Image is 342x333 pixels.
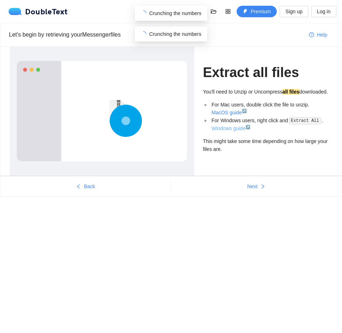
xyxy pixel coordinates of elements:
[317,8,331,15] span: Log in
[9,8,68,15] div: DoubleText
[210,101,332,116] li: For Mac users, double click the file to unzip.
[311,6,336,17] button: Log in
[317,31,327,39] span: Help
[222,6,234,17] button: appstore
[251,8,271,15] span: Premium
[203,88,332,96] div: You'll need to Unzip or Uncompress downloaded.
[210,116,332,133] li: For Windows users, right click and .
[282,89,299,95] strong: all files
[141,10,146,16] span: loading
[223,9,233,14] span: appstore
[212,125,250,131] a: Windows guide↗
[171,181,342,192] button: Nextright
[76,184,81,190] span: left
[242,109,247,113] sup: ↗
[246,125,250,129] sup: ↗
[149,10,201,16] span: Crunching the numbers
[9,8,68,15] a: logoDoubleText
[260,184,265,190] span: right
[289,117,321,124] code: Extract All
[285,8,302,15] span: Sign up
[149,31,201,37] span: Crunching the numbers
[208,6,219,17] button: folder-open
[309,32,314,38] span: question-circle
[212,110,247,115] a: MacOS guide↗
[247,182,258,190] span: Next
[203,64,332,81] h1: Extract all files
[203,137,332,153] div: This might take some time depending on how large your files are.
[0,181,171,192] button: leftBack
[9,8,25,15] img: logo
[9,30,303,39] div: Let's begin by retrieving your Messenger files
[84,182,95,190] span: Back
[237,6,277,17] button: thunderboltPremium
[303,29,333,41] button: question-circleHelp
[141,31,146,37] span: loading
[280,6,308,17] button: Sign up
[208,9,219,14] span: folder-open
[243,9,248,15] span: thunderbolt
